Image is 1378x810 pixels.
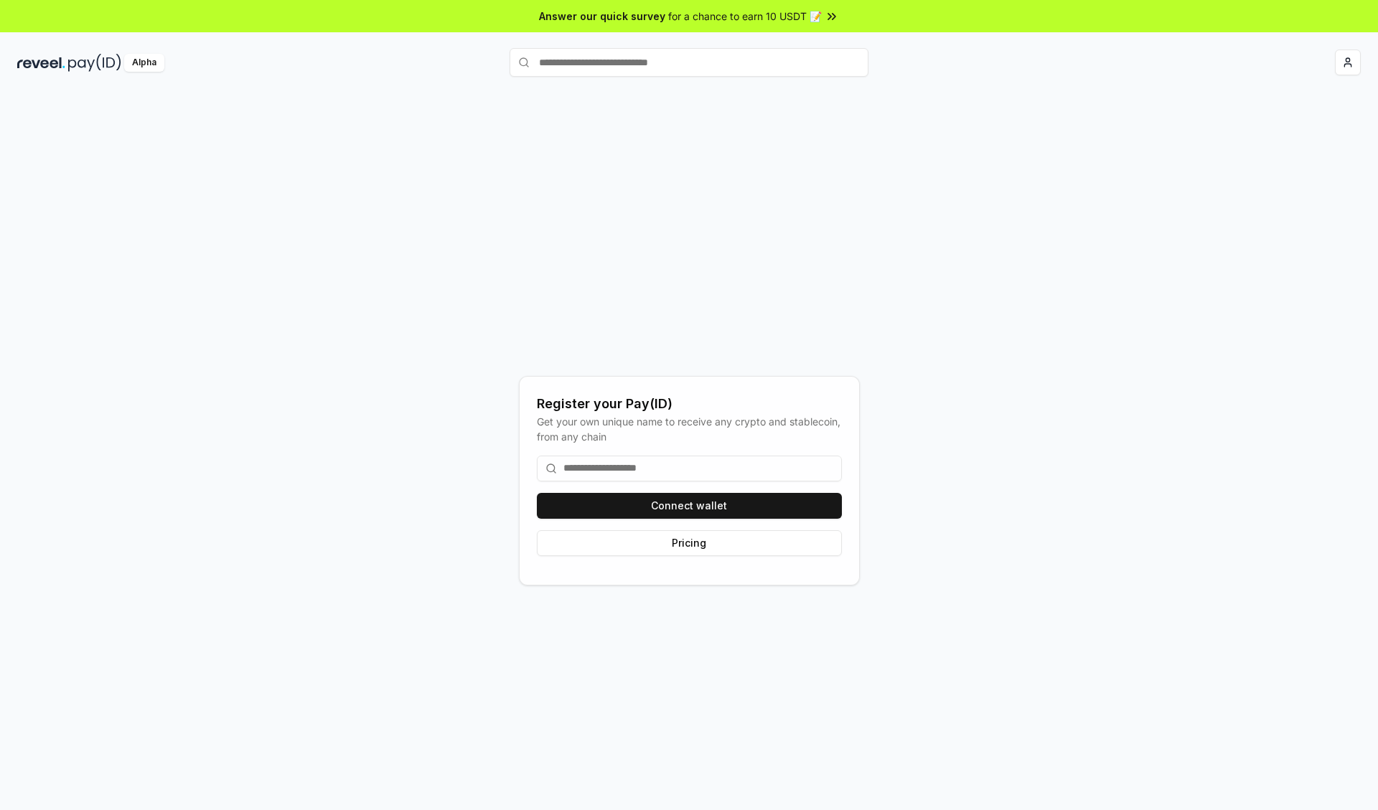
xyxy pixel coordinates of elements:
div: Register your Pay(ID) [537,394,842,414]
button: Pricing [537,530,842,556]
span: for a chance to earn 10 USDT 📝 [668,9,822,24]
img: reveel_dark [17,54,65,72]
div: Alpha [124,54,164,72]
button: Connect wallet [537,493,842,519]
img: pay_id [68,54,121,72]
span: Answer our quick survey [539,9,665,24]
div: Get your own unique name to receive any crypto and stablecoin, from any chain [537,414,842,444]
